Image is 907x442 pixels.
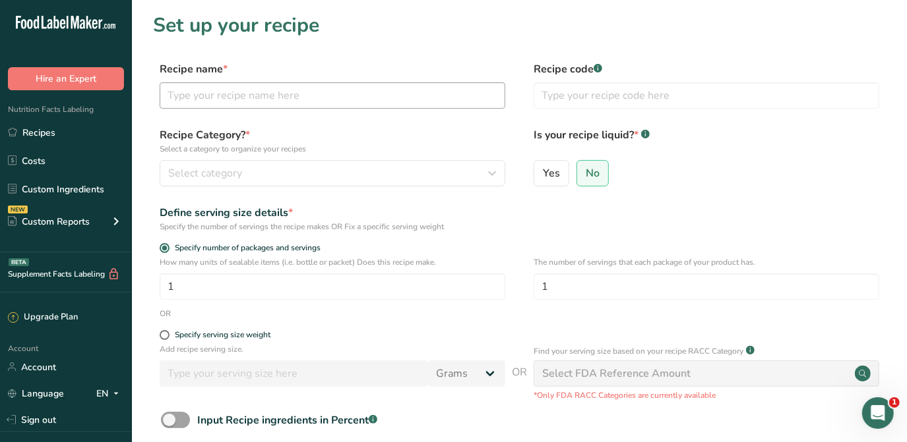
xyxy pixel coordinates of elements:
[534,389,879,401] p: *Only FDA RACC Categories are currently available
[889,397,900,408] span: 1
[512,364,527,401] span: OR
[862,397,894,429] iframe: Intercom live chat
[160,343,505,355] p: Add recipe serving size.
[168,165,242,181] span: Select category
[160,221,505,233] div: Specify the number of servings the recipe makes OR Fix a specific serving weight
[160,360,428,387] input: Type your serving size here
[8,382,64,405] a: Language
[160,82,505,109] input: Type your recipe name here
[8,311,78,324] div: Upgrade Plan
[160,256,505,268] p: How many units of sealable items (i.e. bottle or packet) Does this recipe make.
[153,11,886,40] h1: Set up your recipe
[534,256,879,268] p: The number of servings that each package of your product has.
[9,258,29,266] div: BETA
[170,243,321,253] span: Specify number of packages and servings
[8,67,124,90] button: Hire an Expert
[534,82,879,109] input: Type your recipe code here
[543,167,560,180] span: Yes
[534,61,879,77] label: Recipe code
[96,385,124,401] div: EN
[160,143,505,155] p: Select a category to organize your recipes
[160,160,505,186] button: Select category
[8,215,90,229] div: Custom Reports
[542,366,691,381] div: Select FDA Reference Amount
[8,206,28,213] div: NEW
[534,127,879,155] label: Is your recipe liquid?
[160,61,505,77] label: Recipe name
[160,127,505,155] label: Recipe Category?
[175,330,270,340] div: Specify serving size weight
[197,412,377,428] div: Input Recipe ingredients in Percent
[534,345,743,357] p: Find your serving size based on your recipe RACC Category
[586,167,600,180] span: No
[160,308,171,319] div: OR
[160,205,505,221] div: Define serving size details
